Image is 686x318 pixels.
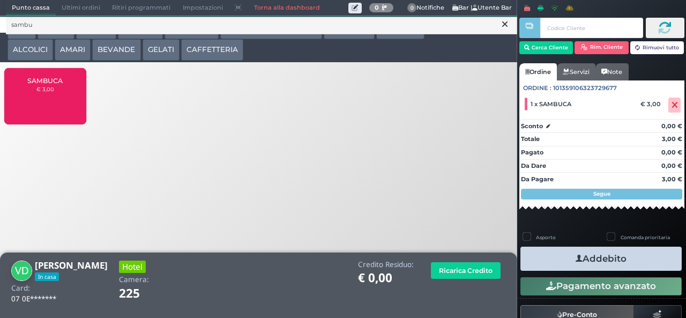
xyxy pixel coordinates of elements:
button: ALCOLICI [8,39,53,61]
span: 1 x SAMBUCA [531,100,571,108]
b: [PERSON_NAME] [35,259,108,271]
label: Asporto [536,234,556,241]
a: Servizi [557,63,595,80]
b: 0 [375,4,379,11]
button: Ricarica Credito [431,262,501,279]
strong: 0,00 € [661,122,682,130]
a: Ordine [519,63,557,80]
button: CAFFETTERIA [181,39,243,61]
span: 101359106323729677 [553,84,617,93]
button: BEVANDE [92,39,140,61]
h3: Hotel [119,261,146,273]
strong: 3,00 € [662,175,682,183]
span: Punto cassa [6,1,56,16]
button: Addebito [520,247,682,271]
small: € 3,00 [36,86,54,92]
strong: 3,00 € [662,135,682,143]
h4: Credito Residuo: [358,261,414,269]
h4: Card: [11,284,30,292]
strong: Pagato [521,149,543,156]
strong: 0,00 € [661,149,682,156]
strong: 0,00 € [661,162,682,169]
span: Ordine : [523,84,551,93]
strong: Totale [521,135,540,143]
button: Rim. Cliente [575,41,629,54]
strong: Da Dare [521,162,546,169]
strong: Segue [593,190,610,197]
strong: Sconto [521,122,543,131]
input: Ricerca articolo [6,16,517,35]
span: 0 [407,3,417,13]
button: AMARI [55,39,91,61]
a: Torna alla dashboard [248,1,325,16]
button: GELATI [143,39,180,61]
strong: Da Pagare [521,175,554,183]
h4: Camera: [119,276,149,284]
button: Rimuovi tutto [630,41,684,54]
div: € 3,00 [639,100,666,108]
input: Codice Cliente [540,18,643,38]
span: In casa [35,272,59,281]
h1: 225 [119,287,170,300]
button: Cerca Cliente [519,41,573,54]
span: Ultimi ordini [56,1,106,16]
span: SAMBUCA [27,77,63,85]
img: Vincenzina Di Marco [11,261,32,282]
span: Impostazioni [177,1,229,16]
label: Comanda prioritaria [621,234,670,241]
button: Pagamento avanzato [520,277,682,295]
h1: € 0,00 [358,271,414,285]
a: Note [595,63,628,80]
span: Ritiri programmati [106,1,176,16]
